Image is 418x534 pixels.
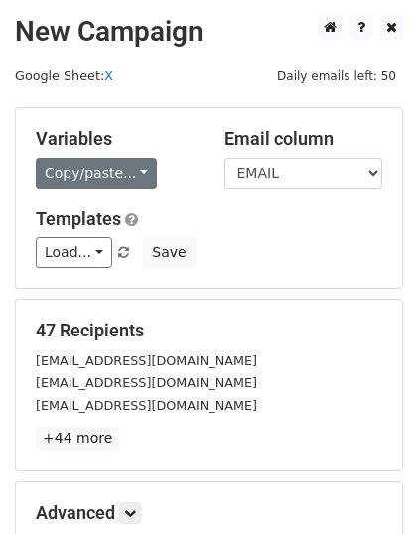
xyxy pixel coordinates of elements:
h5: Advanced [36,502,382,524]
a: Load... [36,237,112,268]
small: Google Sheet: [15,68,113,83]
h5: Email column [224,128,383,150]
span: Daily emails left: 50 [270,66,403,87]
iframe: Chat Widget [319,439,418,534]
a: Copy/paste... [36,158,157,189]
button: Save [143,237,195,268]
a: X [104,68,113,83]
h5: Variables [36,128,195,150]
a: Templates [36,208,121,229]
a: Daily emails left: 50 [270,68,403,83]
small: [EMAIL_ADDRESS][DOMAIN_NAME] [36,398,257,413]
small: [EMAIL_ADDRESS][DOMAIN_NAME] [36,375,257,390]
h5: 47 Recipients [36,320,382,341]
h2: New Campaign [15,15,403,49]
a: +44 more [36,426,119,451]
small: [EMAIL_ADDRESS][DOMAIN_NAME] [36,353,257,368]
